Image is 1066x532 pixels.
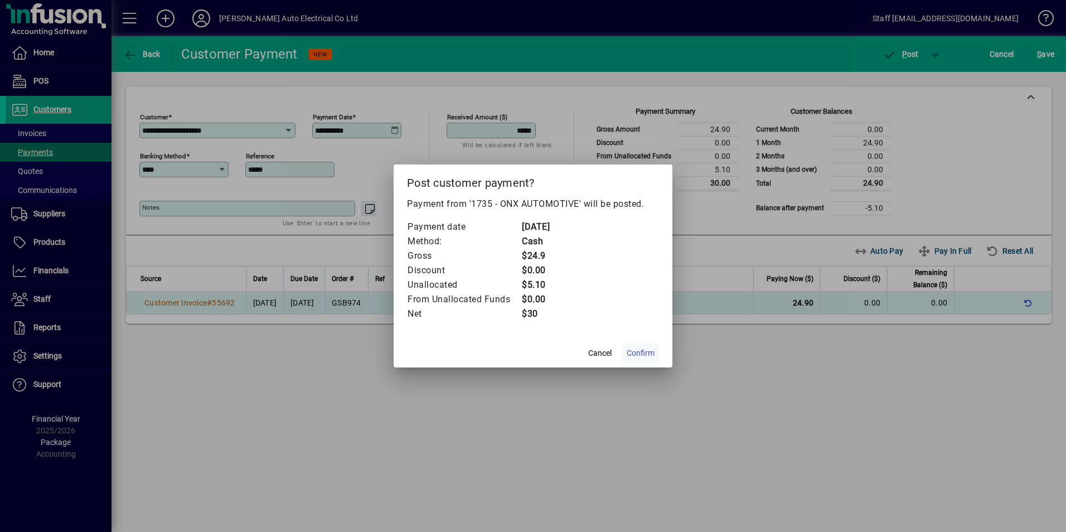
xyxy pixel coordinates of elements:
[407,234,521,249] td: Method:
[521,307,566,321] td: $30
[582,343,618,363] button: Cancel
[521,249,566,263] td: $24.9
[622,343,659,363] button: Confirm
[521,234,566,249] td: Cash
[521,263,566,278] td: $0.00
[407,307,521,321] td: Net
[407,249,521,263] td: Gross
[407,278,521,292] td: Unallocated
[407,292,521,307] td: From Unallocated Funds
[394,165,672,197] h2: Post customer payment?
[407,220,521,234] td: Payment date
[521,220,566,234] td: [DATE]
[521,278,566,292] td: $5.10
[407,197,659,211] p: Payment from '1735 - ONX AUTOMOTIVE' will be posted.
[627,347,655,359] span: Confirm
[521,292,566,307] td: $0.00
[588,347,612,359] span: Cancel
[407,263,521,278] td: Discount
